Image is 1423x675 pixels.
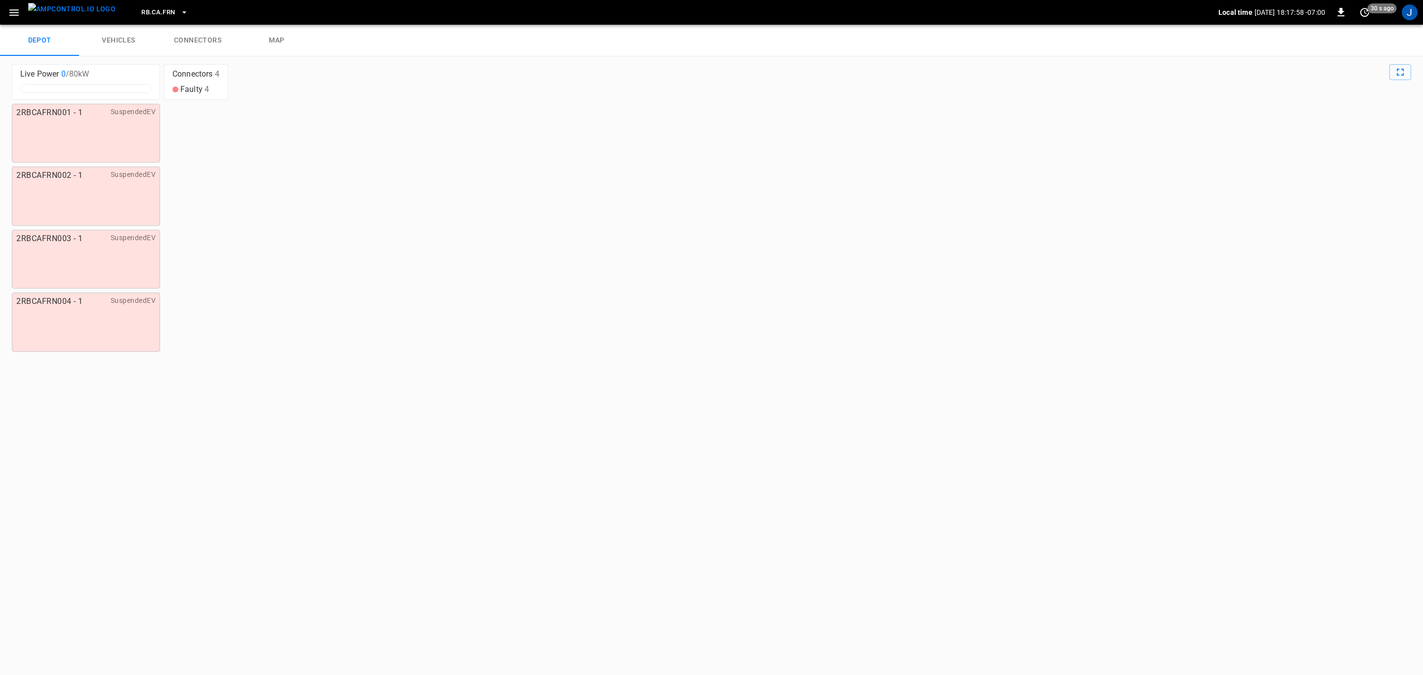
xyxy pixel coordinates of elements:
a: 2RBCAFRN003 - 1SuspendedEV [12,230,160,289]
span: 0 [61,69,66,79]
span: / 80 kW [66,69,89,79]
span: 2RBCAFRN003 - 1 [16,232,83,246]
span: 30 s ago [1368,3,1397,13]
span: RB.CA.FRN [141,7,175,18]
a: map [237,25,316,56]
a: 2RBCAFRN001 - 1SuspendedEV [12,104,160,163]
a: 2RBCAFRN002 - 1SuspendedEV [12,167,160,226]
span: 2RBCAFRN002 - 1 [16,169,83,182]
a: vehicles [79,25,158,56]
p: [DATE] 18:17:58 -07:00 [1255,7,1325,17]
button: Full Screen [1389,64,1411,80]
span: SuspendedEV [111,232,156,246]
button: RB.CA.FRN [137,3,192,22]
span: Faulty [180,84,209,95]
span: 2RBCAFRN004 - 1 [16,295,83,308]
div: profile-icon [1402,4,1418,20]
span: SuspendedEV [111,106,156,120]
a: connectors [158,25,237,56]
p: Local time [1218,7,1253,17]
span: SuspendedEV [111,169,156,182]
span: 4 [215,69,219,79]
img: ampcontrol.io logo [28,3,116,15]
div: Connectors [172,69,219,80]
a: 2RBCAFRN004 - 1SuspendedEV [12,293,160,352]
button: set refresh interval [1357,4,1373,20]
div: Live Power [20,69,152,80]
span: 2RBCAFRN001 - 1 [16,106,83,120]
span: 4 [205,84,209,94]
span: SuspendedEV [111,295,156,308]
